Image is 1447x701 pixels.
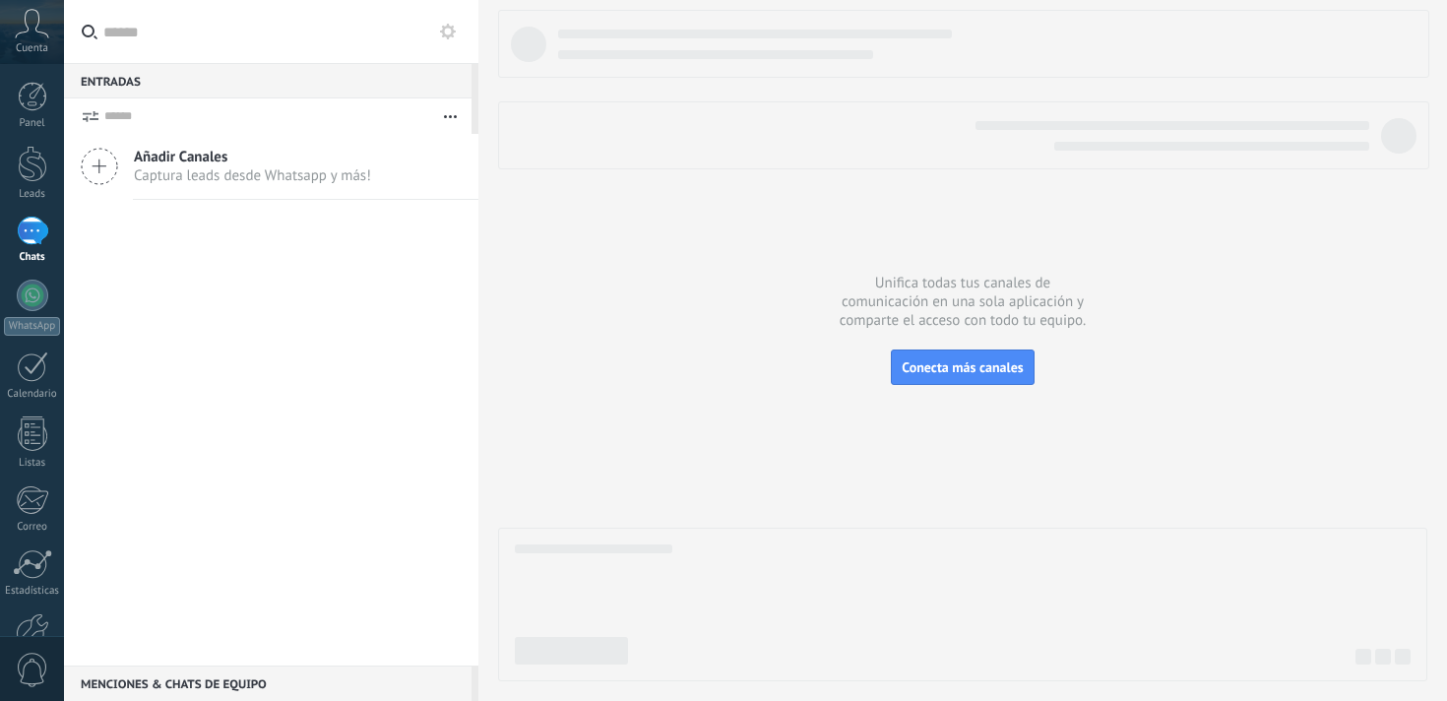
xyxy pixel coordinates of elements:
div: Listas [4,457,61,470]
div: Menciones & Chats de equipo [64,666,472,701]
div: WhatsApp [4,317,60,336]
span: Captura leads desde Whatsapp y más! [134,166,371,185]
div: Panel [4,117,61,130]
button: Conecta más canales [891,350,1034,385]
span: Conecta más canales [902,358,1023,376]
span: Añadir Canales [134,148,371,166]
div: Estadísticas [4,585,61,598]
div: Entradas [64,63,472,98]
div: Leads [4,188,61,201]
div: Calendario [4,388,61,401]
div: Correo [4,521,61,534]
span: Cuenta [16,42,48,55]
div: Chats [4,251,61,264]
